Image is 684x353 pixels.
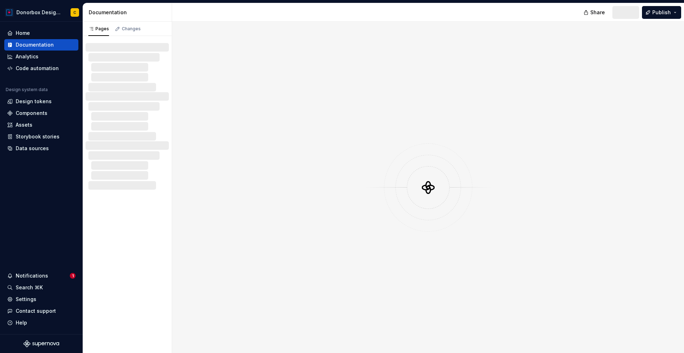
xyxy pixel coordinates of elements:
[4,143,78,154] a: Data sources
[16,319,27,326] div: Help
[6,87,48,93] div: Design system data
[4,270,78,281] button: Notifications1
[16,65,59,72] div: Code automation
[4,131,78,142] a: Storybook stories
[16,145,49,152] div: Data sources
[4,39,78,51] a: Documentation
[5,8,14,17] img: 17077652-375b-4f2c-92b0-528c72b71ea0.png
[4,27,78,39] a: Home
[88,26,109,32] div: Pages
[16,30,30,37] div: Home
[1,5,81,20] button: Donorbox Design SystemC
[16,41,54,48] div: Documentation
[89,9,169,16] div: Documentation
[16,133,59,140] div: Storybook stories
[16,296,36,303] div: Settings
[16,110,47,117] div: Components
[590,9,605,16] span: Share
[580,6,610,19] button: Share
[4,96,78,107] a: Design tokens
[4,294,78,305] a: Settings
[642,6,681,19] button: Publish
[4,119,78,131] a: Assets
[652,9,671,16] span: Publish
[73,10,76,15] div: C
[16,98,52,105] div: Design tokens
[4,282,78,293] button: Search ⌘K
[16,53,38,60] div: Analytics
[4,63,78,74] a: Code automation
[70,273,76,279] span: 1
[16,9,62,16] div: Donorbox Design System
[16,121,32,128] div: Assets
[24,340,59,347] svg: Supernova Logo
[16,307,56,315] div: Contact support
[16,272,48,279] div: Notifications
[4,51,78,62] a: Analytics
[4,317,78,328] button: Help
[16,284,43,291] div: Search ⌘K
[4,305,78,317] button: Contact support
[566,10,569,15] div: C
[4,107,78,119] a: Components
[122,26,141,32] div: Changes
